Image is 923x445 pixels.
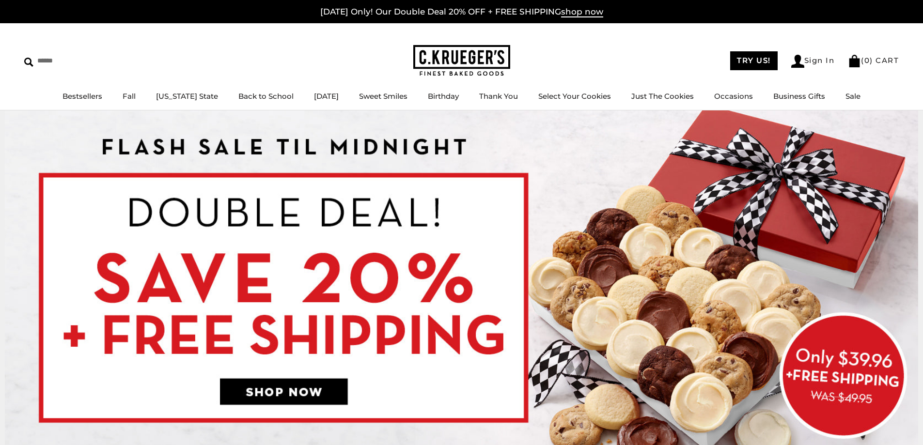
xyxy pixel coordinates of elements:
[428,92,459,101] a: Birthday
[156,92,218,101] a: [US_STATE] State
[314,92,339,101] a: [DATE]
[848,55,861,67] img: Bag
[845,92,860,101] a: Sale
[714,92,753,101] a: Occasions
[730,51,778,70] a: TRY US!
[538,92,611,101] a: Select Your Cookies
[63,92,102,101] a: Bestsellers
[479,92,518,101] a: Thank You
[791,55,804,68] img: Account
[864,56,870,65] span: 0
[631,92,694,101] a: Just The Cookies
[791,55,835,68] a: Sign In
[359,92,407,101] a: Sweet Smiles
[773,92,825,101] a: Business Gifts
[238,92,294,101] a: Back to School
[24,53,140,68] input: Search
[320,7,603,17] a: [DATE] Only! Our Double Deal 20% OFF + FREE SHIPPINGshop now
[413,45,510,77] img: C.KRUEGER'S
[24,58,33,67] img: Search
[561,7,603,17] span: shop now
[123,92,136,101] a: Fall
[848,56,899,65] a: (0) CART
